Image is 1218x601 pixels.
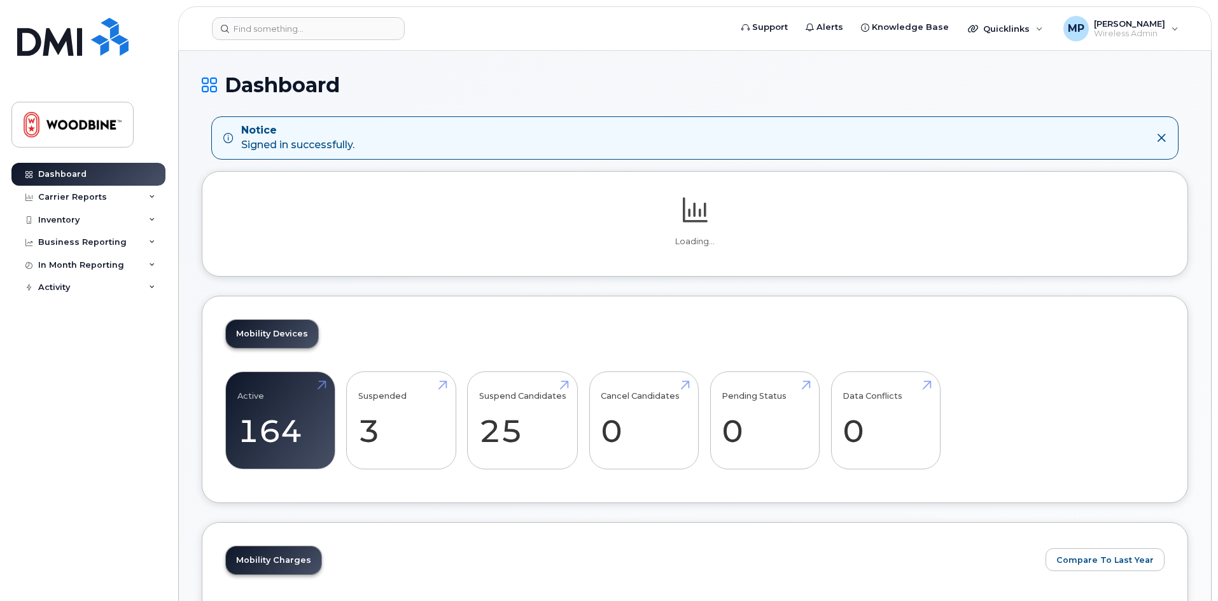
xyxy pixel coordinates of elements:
a: Mobility Devices [226,320,318,348]
a: Pending Status 0 [722,378,808,462]
a: Active 164 [237,378,323,462]
a: Suspended 3 [358,378,444,462]
span: Compare To Last Year [1056,554,1154,566]
button: Compare To Last Year [1046,548,1165,571]
div: Signed in successfully. [241,123,354,153]
a: Suspend Candidates 25 [479,378,566,462]
h1: Dashboard [202,74,1188,96]
a: Data Conflicts 0 [843,378,928,462]
a: Cancel Candidates 0 [601,378,687,462]
a: Mobility Charges [226,546,321,574]
strong: Notice [241,123,354,138]
p: Loading... [225,236,1165,247]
